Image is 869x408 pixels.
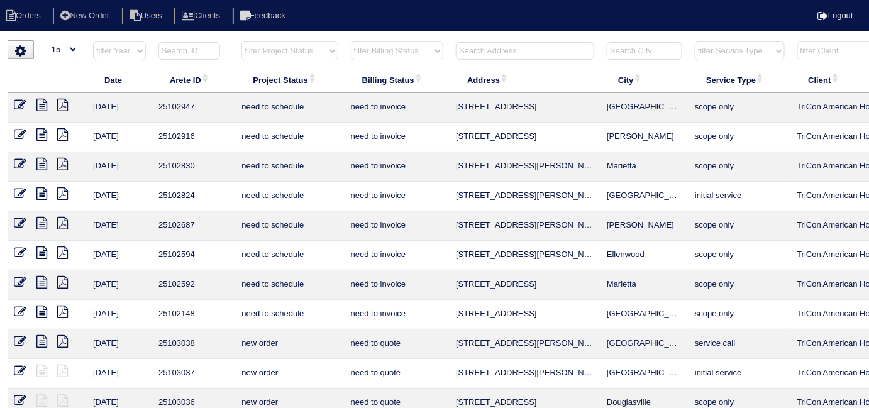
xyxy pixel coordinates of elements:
[689,123,790,152] td: scope only
[235,359,344,389] td: new order
[87,182,152,211] td: [DATE]
[87,93,152,123] td: [DATE]
[601,241,689,270] td: Ellenwood
[689,211,790,241] td: scope only
[601,182,689,211] td: [GEOGRAPHIC_DATA]
[122,8,172,25] li: Users
[152,241,235,270] td: 25102594
[235,123,344,152] td: need to schedule
[345,300,450,329] td: need to invoice
[689,241,790,270] td: scope only
[87,123,152,152] td: [DATE]
[122,11,172,20] a: Users
[87,270,152,300] td: [DATE]
[450,123,601,152] td: [STREET_ADDRESS]
[235,300,344,329] td: need to schedule
[345,152,450,182] td: need to invoice
[87,152,152,182] td: [DATE]
[450,211,601,241] td: [STREET_ADDRESS][PERSON_NAME]
[601,93,689,123] td: [GEOGRAPHIC_DATA]
[450,93,601,123] td: [STREET_ADDRESS]
[235,270,344,300] td: need to schedule
[456,42,594,60] input: Search Address
[601,123,689,152] td: [PERSON_NAME]
[235,152,344,182] td: need to schedule
[152,270,235,300] td: 25102592
[87,300,152,329] td: [DATE]
[601,152,689,182] td: Marietta
[87,329,152,359] td: [DATE]
[345,359,450,389] td: need to quote
[53,8,119,25] li: New Order
[345,211,450,241] td: need to invoice
[450,270,601,300] td: [STREET_ADDRESS]
[235,329,344,359] td: new order
[450,329,601,359] td: [STREET_ADDRESS][PERSON_NAME]
[601,329,689,359] td: [GEOGRAPHIC_DATA]
[87,67,152,93] th: Date
[152,152,235,182] td: 25102830
[450,300,601,329] td: [STREET_ADDRESS]
[53,11,119,20] a: New Order
[689,270,790,300] td: scope only
[450,241,601,270] td: [STREET_ADDRESS][PERSON_NAME]
[817,11,853,20] a: Logout
[87,241,152,270] td: [DATE]
[235,67,344,93] th: Project Status: activate to sort column ascending
[87,211,152,241] td: [DATE]
[235,241,344,270] td: need to schedule
[152,67,235,93] th: Arete ID: activate to sort column ascending
[235,93,344,123] td: need to schedule
[689,359,790,389] td: initial service
[450,359,601,389] td: [STREET_ADDRESS][PERSON_NAME]
[689,329,790,359] td: service call
[601,67,689,93] th: City: activate to sort column ascending
[152,123,235,152] td: 25102916
[152,329,235,359] td: 25103038
[450,152,601,182] td: [STREET_ADDRESS][PERSON_NAME]
[601,359,689,389] td: [GEOGRAPHIC_DATA]
[345,123,450,152] td: need to invoice
[345,182,450,211] td: need to invoice
[689,300,790,329] td: scope only
[152,211,235,241] td: 25102687
[233,8,296,25] li: Feedback
[152,182,235,211] td: 25102824
[450,182,601,211] td: [STREET_ADDRESS][PERSON_NAME]
[152,359,235,389] td: 25103037
[235,211,344,241] td: need to schedule
[601,300,689,329] td: [GEOGRAPHIC_DATA]
[689,182,790,211] td: initial service
[152,300,235,329] td: 25102148
[174,11,230,20] a: Clients
[607,42,682,60] input: Search City
[345,93,450,123] td: need to invoice
[345,241,450,270] td: need to invoice
[87,359,152,389] td: [DATE]
[235,182,344,211] td: need to schedule
[601,211,689,241] td: [PERSON_NAME]
[174,8,230,25] li: Clients
[689,93,790,123] td: scope only
[152,93,235,123] td: 25102947
[345,67,450,93] th: Billing Status: activate to sort column ascending
[689,67,790,93] th: Service Type: activate to sort column ascending
[689,152,790,182] td: scope only
[601,270,689,300] td: Marietta
[345,270,450,300] td: need to invoice
[158,42,220,60] input: Search ID
[450,67,601,93] th: Address: activate to sort column ascending
[345,329,450,359] td: need to quote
